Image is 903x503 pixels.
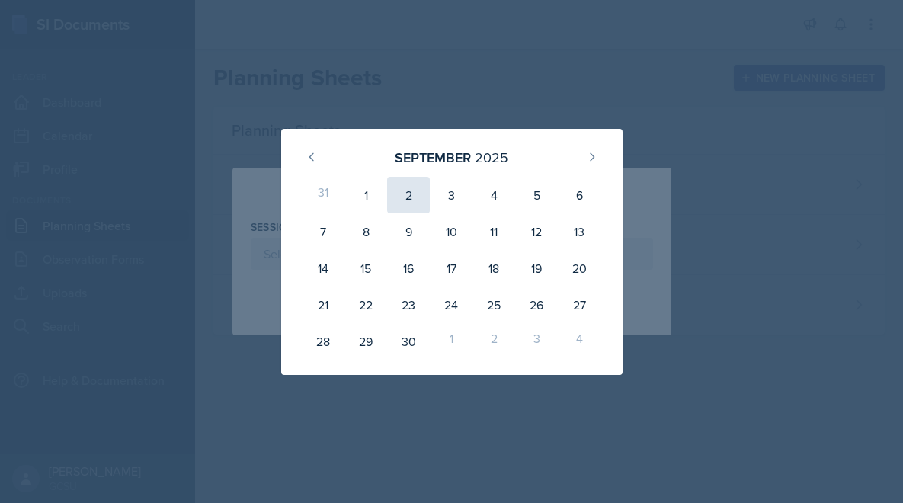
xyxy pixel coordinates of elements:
div: 1 [344,177,387,213]
div: 3 [515,323,558,360]
div: 20 [558,250,600,287]
div: 21 [303,287,345,323]
div: 23 [387,287,430,323]
div: 6 [558,177,600,213]
div: 1 [430,323,472,360]
div: 13 [558,213,600,250]
div: 18 [472,250,515,287]
div: 12 [515,213,558,250]
div: 17 [430,250,472,287]
div: 2025 [475,147,508,168]
div: September [395,147,471,168]
div: 9 [387,213,430,250]
div: 2 [472,323,515,360]
div: 22 [344,287,387,323]
div: 4 [472,177,515,213]
div: 8 [344,213,387,250]
div: 16 [387,250,430,287]
div: 25 [472,287,515,323]
div: 10 [430,213,472,250]
div: 28 [303,323,345,360]
div: 19 [515,250,558,287]
div: 7 [303,213,345,250]
div: 27 [558,287,600,323]
div: 15 [344,250,387,287]
div: 30 [387,323,430,360]
div: 5 [515,177,558,213]
div: 14 [303,250,345,287]
div: 3 [430,177,472,213]
div: 4 [558,323,600,360]
div: 29 [344,323,387,360]
div: 26 [515,287,558,323]
div: 24 [430,287,472,323]
div: 31 [303,177,345,213]
div: 2 [387,177,430,213]
div: 11 [472,213,515,250]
